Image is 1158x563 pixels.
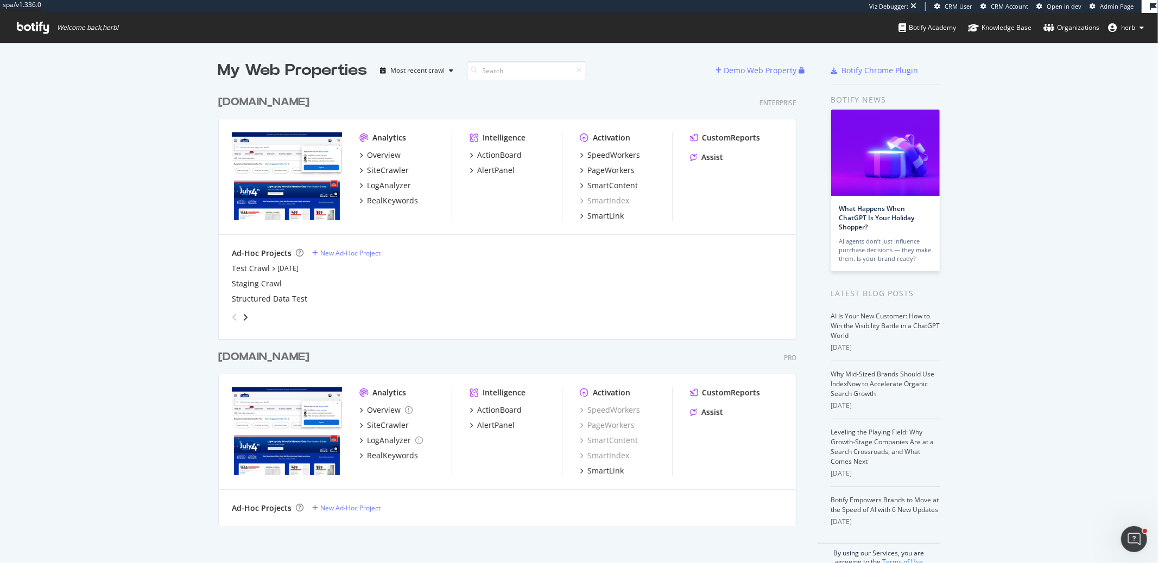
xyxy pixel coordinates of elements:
div: SpeedWorkers [587,150,640,161]
a: SmartLink [580,210,624,221]
div: CustomReports [702,132,760,143]
div: SmartLink [587,210,624,221]
div: Demo Web Property [724,65,797,76]
span: herb [1121,23,1135,32]
a: [DATE] [277,264,299,273]
div: Overview [367,405,401,415]
button: herb [1099,19,1153,36]
a: Botify Academy [898,13,956,42]
div: CustomReports [702,387,760,398]
img: www.lowes.com [232,132,342,220]
a: Open in dev [1036,2,1081,11]
a: Overview [359,150,401,161]
a: SpeedWorkers [580,405,640,415]
a: SmartIndex [580,195,629,206]
a: Knowledge Base [968,13,1032,42]
a: RealKeywords [359,195,418,206]
a: PageWorkers [580,420,635,431]
div: [DATE] [831,517,940,527]
div: LogAnalyzer [367,435,411,446]
span: CRM User [945,2,972,10]
a: Botify Chrome Plugin [831,65,919,76]
div: My Web Properties [218,60,368,81]
button: Most recent crawl [376,62,458,79]
a: Admin Page [1090,2,1134,11]
div: Intelligence [483,387,526,398]
div: [DATE] [831,469,940,478]
a: [DOMAIN_NAME] [218,94,314,110]
div: [DATE] [831,343,940,353]
div: Pro [784,353,796,362]
div: Ad-Hoc Projects [232,503,292,514]
div: New Ad-Hoc Project [320,248,381,258]
div: Organizations [1043,22,1099,33]
div: PageWorkers [587,165,635,176]
div: Analytics [372,387,406,398]
span: Open in dev [1047,2,1081,10]
div: Botify Academy [898,22,956,33]
a: Why Mid-Sized Brands Should Use IndexNow to Accelerate Organic Search Growth [831,369,935,398]
div: Enterprise [760,98,796,107]
div: SmartContent [587,180,638,191]
button: Demo Web Property [716,62,799,79]
img: www.lowessecondary.com [232,387,342,475]
div: SiteCrawler [367,165,409,176]
div: angle-left [227,309,242,326]
div: [DOMAIN_NAME] [218,349,309,365]
a: Structured Data Test [232,293,307,304]
div: Ad-Hoc Projects [232,248,292,259]
div: Viz Debugger: [869,2,908,11]
a: Assist [690,152,723,163]
a: Overview [359,405,413,415]
a: Demo Web Property [716,66,799,75]
a: New Ad-Hoc Project [312,248,381,258]
div: [DOMAIN_NAME] [218,94,309,110]
div: Most recent crawl [391,67,445,74]
div: grid [218,81,805,526]
a: SmartContent [580,435,638,446]
a: SiteCrawler [359,165,409,176]
a: CRM Account [980,2,1028,11]
div: Analytics [372,132,406,143]
a: ActionBoard [470,150,522,161]
div: ActionBoard [477,150,522,161]
div: Knowledge Base [968,22,1032,33]
a: What Happens When ChatGPT Is Your Holiday Shopper? [839,204,915,232]
div: AlertPanel [477,165,515,176]
a: SiteCrawler [359,420,409,431]
a: Test Crawl [232,263,270,274]
input: Search [467,61,586,80]
div: Overview [367,150,401,161]
span: CRM Account [991,2,1028,10]
a: LogAnalyzer [359,180,411,191]
a: Assist [690,407,723,418]
a: SmartIndex [580,450,629,461]
div: ActionBoard [477,405,522,415]
div: Botify Chrome Plugin [842,65,919,76]
a: SmartLink [580,465,624,476]
a: AlertPanel [470,420,515,431]
div: SiteCrawler [367,420,409,431]
a: ActionBoard [470,405,522,415]
div: Assist [701,152,723,163]
a: Leveling the Playing Field: Why Growth-Stage Companies Are at a Search Crossroads, and What Comes... [831,427,934,466]
a: LogAnalyzer [359,435,423,446]
div: AI agents don’t just influence purchase decisions — they make them. Is your brand ready? [839,237,932,263]
div: LogAnalyzer [367,180,411,191]
div: RealKeywords [367,195,418,206]
div: New Ad-Hoc Project [320,503,381,513]
a: SmartContent [580,180,638,191]
a: RealKeywords [359,450,418,461]
a: Staging Crawl [232,278,282,289]
a: PageWorkers [580,165,635,176]
span: Admin Page [1100,2,1134,10]
a: SpeedWorkers [580,150,640,161]
div: Botify news [831,94,940,106]
a: CRM User [934,2,972,11]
